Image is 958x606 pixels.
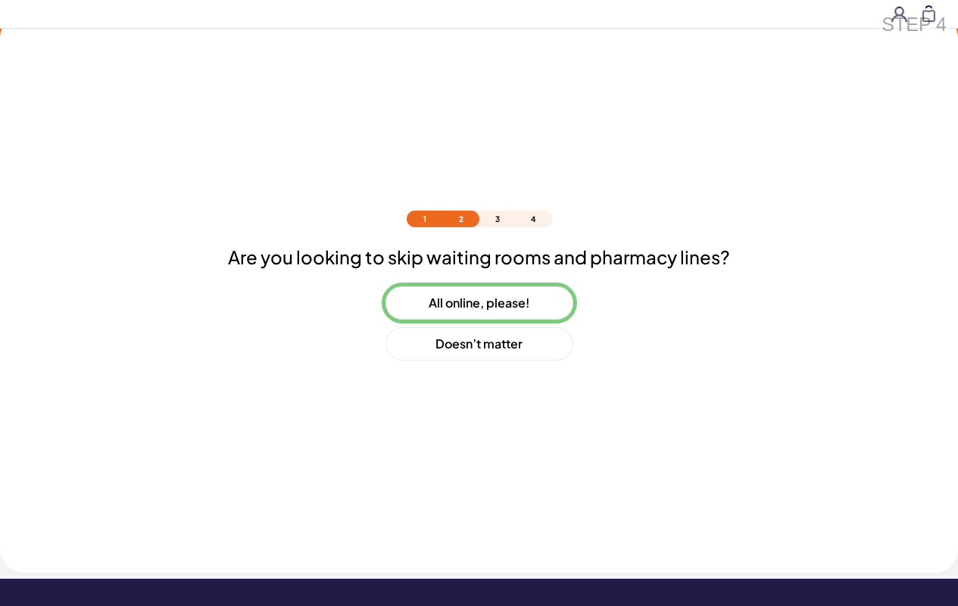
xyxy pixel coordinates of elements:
[479,211,516,227] li: 3
[516,211,552,227] li: 4
[407,211,443,227] li: 1
[385,286,573,320] button: All online, please!
[878,8,950,42] div: STEP 4
[443,211,479,227] li: 2
[385,327,573,361] button: Doesn’t matter
[228,245,730,268] h2: Are you looking to skip waiting rooms and pharmacy lines?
